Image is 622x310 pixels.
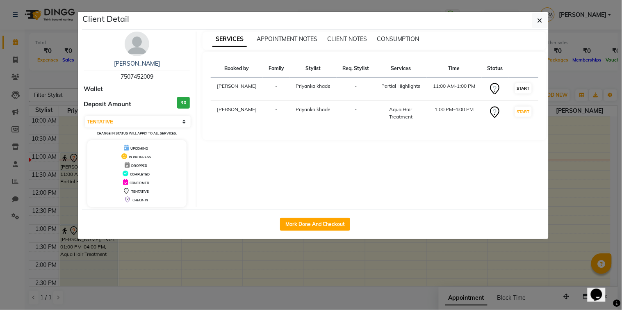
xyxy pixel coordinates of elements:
[296,83,330,89] span: Priyanka khade
[125,32,149,56] img: avatar
[263,101,289,126] td: -
[280,218,350,231] button: Mark Done And Checkout
[290,60,337,77] th: Stylist
[177,97,190,109] h3: ₹0
[211,60,263,77] th: Booked by
[380,82,422,90] div: Partial Highlights
[257,35,317,43] span: APPOINTMENT NOTES
[211,77,263,101] td: [PERSON_NAME]
[263,77,289,101] td: -
[84,100,132,109] span: Deposit Amount
[129,155,151,159] span: IN PROGRESS
[130,146,148,150] span: UPCOMING
[131,189,149,194] span: TENTATIVE
[83,13,130,25] h5: Client Detail
[482,60,508,77] th: Status
[114,60,160,67] a: [PERSON_NAME]
[132,198,148,202] span: CHECK-IN
[296,106,330,112] span: Priyanka khade
[380,106,422,121] div: Aqua Hair Treatment
[515,107,532,117] button: START
[327,35,367,43] span: CLIENT NOTES
[130,181,149,185] span: CONFIRMED
[131,164,147,168] span: DROPPED
[427,77,482,101] td: 11:00 AM-1:00 PM
[97,131,177,135] small: Change in status will apply to all services.
[212,32,247,47] span: SERVICES
[84,84,103,94] span: Wallet
[515,83,532,93] button: START
[337,60,375,77] th: Req. Stylist
[427,101,482,126] td: 1:00 PM-4:00 PM
[588,277,614,302] iframe: chat widget
[337,101,375,126] td: -
[427,60,482,77] th: Time
[377,35,419,43] span: CONSUMPTION
[211,101,263,126] td: [PERSON_NAME]
[263,60,289,77] th: Family
[130,172,150,176] span: COMPLETED
[121,73,153,80] span: 7507452009
[375,60,427,77] th: Services
[337,77,375,101] td: -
